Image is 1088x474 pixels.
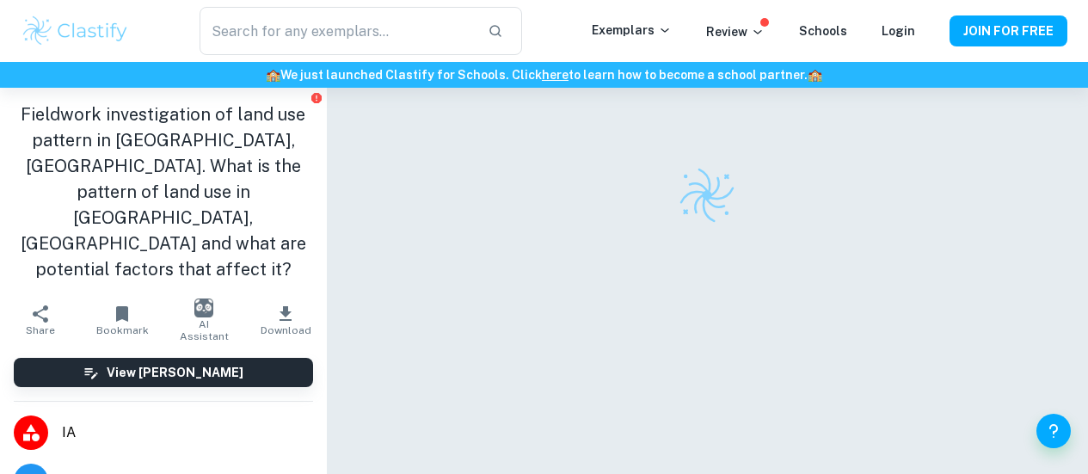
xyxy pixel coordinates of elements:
span: AI Assistant [174,318,235,342]
h1: Fieldwork investigation of land use pattern in [GEOGRAPHIC_DATA], [GEOGRAPHIC_DATA]. What is the ... [14,102,313,282]
button: Help and Feedback [1036,414,1071,448]
input: Search for any exemplars... [200,7,475,55]
button: Download [245,296,327,344]
button: Bookmark [82,296,163,344]
img: Clastify logo [21,14,130,48]
span: Bookmark [96,324,149,336]
span: 🏫 [808,68,822,82]
span: IA [62,422,313,443]
a: Login [882,24,915,38]
h6: We just launched Clastify for Schools. Click to learn how to become a school partner. [3,65,1085,84]
h6: View [PERSON_NAME] [107,363,243,382]
span: Download [261,324,311,336]
p: Exemplars [592,21,672,40]
img: AI Assistant [194,299,213,317]
span: Share [26,324,55,336]
a: Schools [799,24,847,38]
button: AI Assistant [163,296,245,344]
button: Report issue [310,91,323,104]
img: Clastify logo [677,165,737,225]
button: JOIN FOR FREE [950,15,1067,46]
p: Review [706,22,765,41]
span: 🏫 [266,68,280,82]
a: here [542,68,569,82]
button: View [PERSON_NAME] [14,358,313,387]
